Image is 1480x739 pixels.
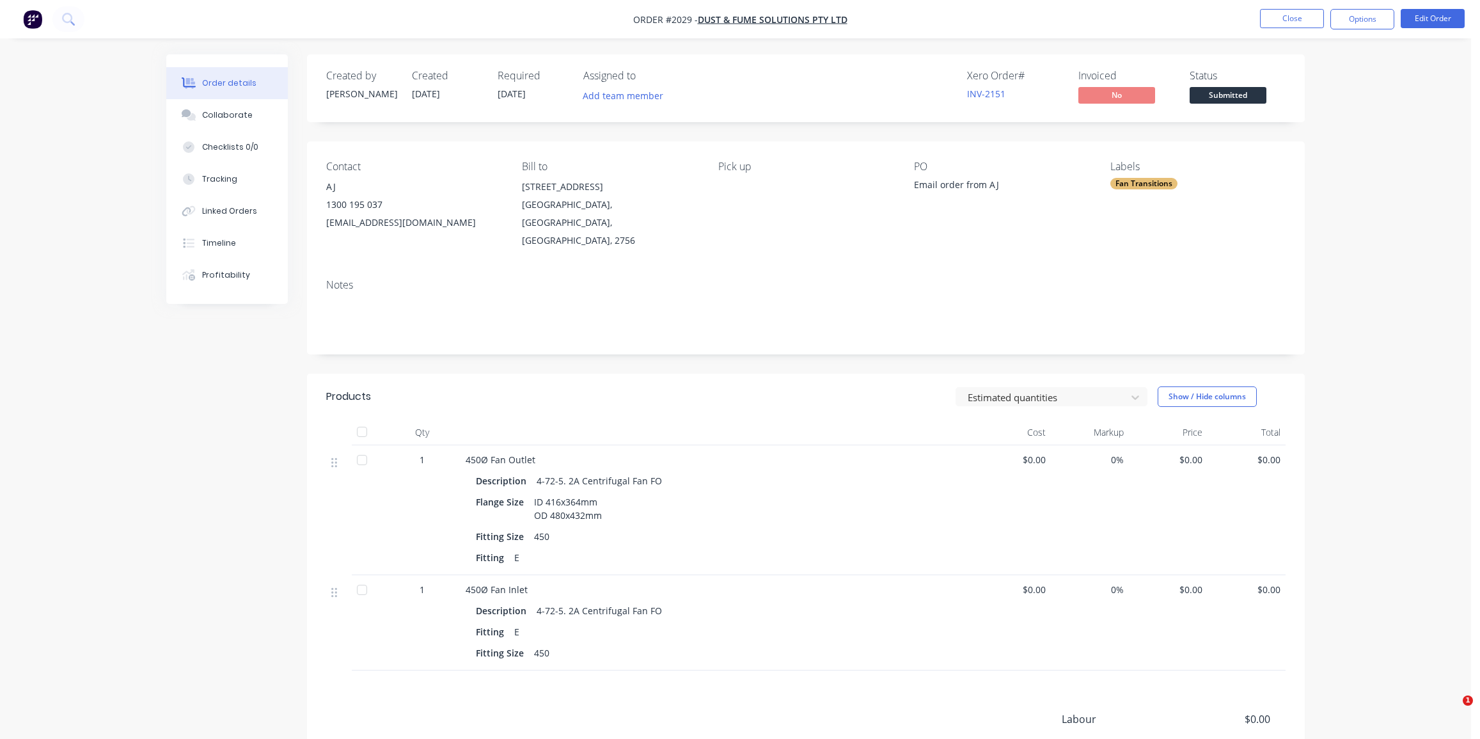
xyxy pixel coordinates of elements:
[522,196,697,250] div: [GEOGRAPHIC_DATA], [GEOGRAPHIC_DATA], [GEOGRAPHIC_DATA], 2756
[326,196,501,214] div: 1300 195 037
[576,87,670,104] button: Add team member
[202,77,256,89] div: Order details
[977,583,1046,596] span: $0.00
[1062,711,1176,727] span: Labour
[412,88,440,100] span: [DATE]
[166,195,288,227] button: Linked Orders
[23,10,42,29] img: Factory
[914,178,1074,196] div: Email order from AJ
[1437,695,1467,726] iframe: Intercom live chat
[466,584,528,596] span: 450Ø Fan Inlet
[326,389,371,404] div: Products
[326,178,501,232] div: AJ1300 195 037[EMAIL_ADDRESS][DOMAIN_NAME]
[633,13,698,26] span: Order #2029 -
[529,493,607,525] div: ID 416x364mm OD 480x432mm
[531,601,667,620] div: 4-72-5. 2A Centrifugal Fan FO
[1190,87,1266,103] span: Submitted
[476,472,531,490] div: Description
[326,279,1286,291] div: Notes
[1208,420,1286,445] div: Total
[166,67,288,99] button: Order details
[498,88,526,100] span: [DATE]
[420,583,425,596] span: 1
[476,527,529,546] div: Fitting Size
[509,623,524,641] div: E
[326,161,501,173] div: Contact
[202,269,250,281] div: Profitability
[1158,386,1257,407] button: Show / Hide columns
[476,493,529,511] div: Flange Size
[1213,453,1281,466] span: $0.00
[166,131,288,163] button: Checklists 0/0
[1129,420,1208,445] div: Price
[1463,695,1473,706] span: 1
[522,161,697,173] div: Bill to
[972,420,1051,445] div: Cost
[529,644,555,662] div: 450
[420,453,425,466] span: 1
[1134,583,1202,596] span: $0.00
[326,178,501,196] div: AJ
[1134,453,1202,466] span: $0.00
[583,87,670,104] button: Add team member
[384,420,461,445] div: Qty
[718,161,894,173] div: Pick up
[529,527,555,546] div: 450
[1056,583,1124,596] span: 0%
[202,173,237,185] div: Tracking
[977,453,1046,466] span: $0.00
[583,70,711,82] div: Assigned to
[967,70,1063,82] div: Xero Order #
[202,205,257,217] div: Linked Orders
[476,644,529,662] div: Fitting Size
[202,109,253,121] div: Collaborate
[1078,87,1155,103] span: No
[522,178,697,250] div: [STREET_ADDRESS][GEOGRAPHIC_DATA], [GEOGRAPHIC_DATA], [GEOGRAPHIC_DATA], 2756
[1260,9,1324,28] button: Close
[326,70,397,82] div: Created by
[1190,70,1286,82] div: Status
[1213,583,1281,596] span: $0.00
[466,454,535,466] span: 450Ø Fan Outlet
[326,214,501,232] div: [EMAIL_ADDRESS][DOMAIN_NAME]
[1051,420,1130,445] div: Markup
[1401,9,1465,28] button: Edit Order
[326,87,397,100] div: [PERSON_NAME]
[202,141,258,153] div: Checklists 0/0
[1190,87,1266,106] button: Submitted
[1110,178,1177,189] div: Fan Transitions
[166,227,288,259] button: Timeline
[531,472,667,490] div: 4-72-5. 2A Centrifugal Fan FO
[476,601,531,620] div: Description
[166,163,288,195] button: Tracking
[498,70,568,82] div: Required
[1330,9,1394,29] button: Options
[476,548,509,567] div: Fitting
[202,237,236,249] div: Timeline
[1110,161,1286,173] div: Labels
[967,88,1005,100] a: INV-2151
[1056,453,1124,466] span: 0%
[509,548,524,567] div: E
[166,99,288,131] button: Collaborate
[698,13,847,26] a: Dust & Fume Solutions Pty Ltd
[1176,711,1270,727] span: $0.00
[1078,70,1174,82] div: Invoiced
[166,259,288,291] button: Profitability
[914,161,1089,173] div: PO
[412,70,482,82] div: Created
[476,623,509,641] div: Fitting
[522,178,697,196] div: [STREET_ADDRESS]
